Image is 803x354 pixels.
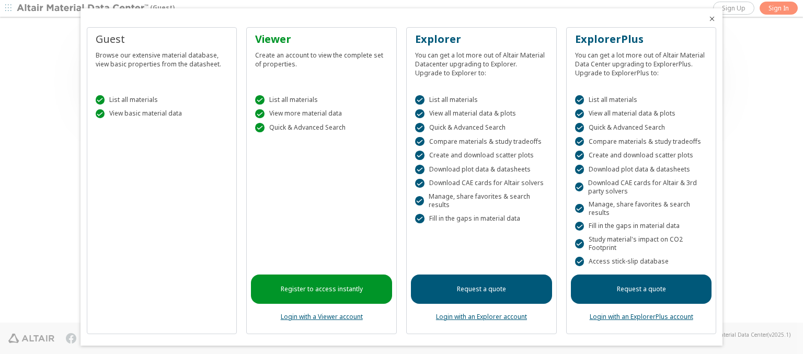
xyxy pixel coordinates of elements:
[575,137,708,146] div: Compare materials & study tradeoffs
[415,179,548,188] div: Download CAE cards for Altair solvers
[255,123,388,132] div: Quick & Advanced Search
[255,123,265,132] div: 
[415,214,425,223] div: 
[255,109,388,119] div: View more material data
[415,47,548,77] div: You can get a lot more out of Altair Material Datacenter upgrading to Explorer. Upgrade to Explor...
[575,123,708,132] div: Quick & Advanced Search
[411,275,552,304] a: Request a quote
[575,182,583,192] div: 
[415,123,548,132] div: Quick & Advanced Search
[255,95,265,105] div: 
[415,196,424,205] div: 
[575,165,584,174] div: 
[575,257,584,266] div: 
[255,95,388,105] div: List all materials
[575,95,708,105] div: List all materials
[571,275,712,304] a: Request a quote
[575,151,708,160] div: Create and download scatter plots
[415,192,548,209] div: Manage, share favorites & search results
[575,95,584,105] div: 
[415,165,425,174] div: 
[281,312,363,321] a: Login with a Viewer account
[575,109,708,119] div: View all material data & plots
[575,239,584,248] div: 
[575,222,584,231] div: 
[415,137,425,146] div: 
[415,137,548,146] div: Compare materials & study tradeoffs
[415,95,425,105] div: 
[415,95,548,105] div: List all materials
[575,151,584,160] div: 
[590,312,693,321] a: Login with an ExplorerPlus account
[575,222,708,231] div: Fill in the gaps in material data
[415,109,425,119] div: 
[575,204,584,213] div: 
[96,109,228,119] div: View basic material data
[255,32,388,47] div: Viewer
[96,47,228,68] div: Browse our extensive material database, view basic properties from the datasheet.
[575,109,584,119] div: 
[575,32,708,47] div: ExplorerPlus
[96,95,105,105] div: 
[415,123,425,132] div: 
[415,214,548,223] div: Fill in the gaps in material data
[96,109,105,119] div: 
[251,275,392,304] a: Register to access instantly
[415,179,425,188] div: 
[575,200,708,217] div: Manage, share favorites & search results
[575,165,708,174] div: Download plot data & datasheets
[255,47,388,68] div: Create an account to view the complete set of properties.
[708,15,716,23] button: Close
[575,235,708,252] div: Study material's impact on CO2 Footprint
[415,165,548,174] div: Download plot data & datasheets
[415,151,548,160] div: Create and download scatter plots
[255,109,265,119] div: 
[96,32,228,47] div: Guest
[575,137,584,146] div: 
[575,179,708,196] div: Download CAE cards for Altair & 3rd party solvers
[96,95,228,105] div: List all materials
[415,151,425,160] div: 
[575,123,584,132] div: 
[575,47,708,77] div: You can get a lot more out of Altair Material Data Center upgrading to ExplorerPlus. Upgrade to E...
[575,257,708,266] div: Access stick-slip database
[415,32,548,47] div: Explorer
[436,312,527,321] a: Login with an Explorer account
[415,109,548,119] div: View all material data & plots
